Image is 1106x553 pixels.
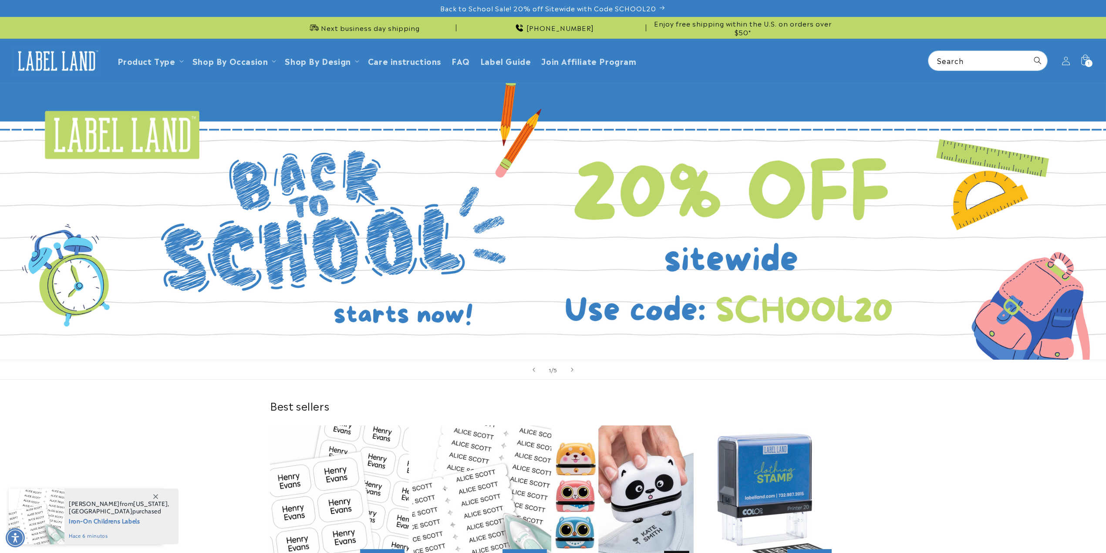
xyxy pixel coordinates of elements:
div: Announcement [650,17,836,38]
span: Shop By Occasion [192,56,268,66]
button: Next slide [563,360,582,379]
span: [PERSON_NAME] [69,500,120,508]
summary: Shop By Occasion [187,51,280,71]
span: 1 [1088,60,1090,67]
button: Previous slide [524,360,543,379]
button: Search [1028,51,1047,70]
summary: Product Type [112,51,187,71]
span: / [551,365,554,374]
div: Announcement [460,17,646,38]
div: Announcement [270,17,456,38]
span: Join Affiliate Program [541,56,636,66]
span: Iron-On Childrens Labels [69,515,169,526]
span: from , purchased [69,500,169,515]
span: Label Guide [480,56,531,66]
summary: Shop By Design [280,51,362,71]
span: Enjoy free shipping within the U.S. on orders over $50* [650,19,836,36]
span: Care instructions [368,56,441,66]
span: FAQ [452,56,470,66]
span: [US_STATE] [133,500,168,508]
span: [PHONE_NUMBER] [526,24,594,32]
img: Label Land [13,47,100,74]
span: Back to School Sale! 20% off Sitewide with Code SCHOOL20 [440,4,656,13]
a: Care instructions [363,51,446,71]
span: [GEOGRAPHIC_DATA] [69,507,132,515]
span: 1 [549,365,551,374]
span: hace 6 minutos [69,532,169,540]
a: Label Guide [475,51,536,71]
div: Accessibility Menu [6,528,25,547]
span: 5 [553,365,557,374]
a: FAQ [446,51,475,71]
a: Label Land [10,44,104,78]
a: Product Type [118,55,175,67]
h2: Best sellers [270,399,836,412]
span: Next business day shipping [321,24,420,32]
a: Join Affiliate Program [536,51,641,71]
a: Shop By Design [285,55,351,67]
